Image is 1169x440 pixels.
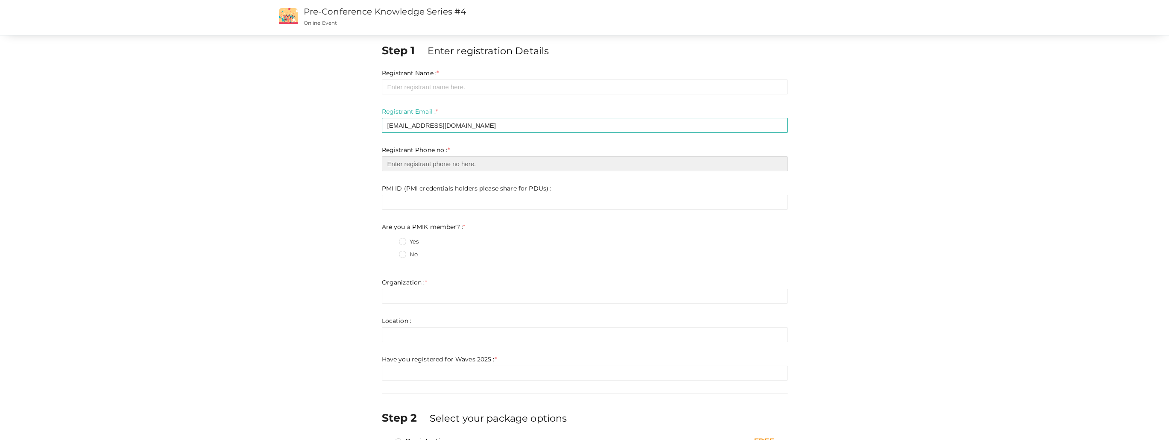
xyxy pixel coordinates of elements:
[429,411,567,425] label: Select your package options
[382,118,788,133] input: Enter registrant email here.
[382,410,428,425] label: Step 2
[382,156,788,171] input: Enter registrant phone no here.
[382,184,552,193] label: PMI ID (PMI credentials holders please share for PDUs) :
[382,107,438,116] label: Registrant Email :
[304,6,466,17] a: Pre-Conference Knowledge Series #4
[382,317,411,325] label: Location :
[382,278,427,287] label: Organization :
[382,69,439,77] label: Registrant Name :
[304,19,731,26] p: Online Event
[279,8,298,24] img: event2.png
[382,223,466,231] label: Are you a PMIK member? :
[399,250,418,259] label: No
[382,43,426,58] label: Step 1
[382,79,788,94] input: Enter registrant name here.
[382,355,497,364] label: Have you registered for Waves 2025 :
[399,238,419,246] label: Yes
[427,44,549,58] label: Enter registration Details
[382,146,450,154] label: Registrant Phone no :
